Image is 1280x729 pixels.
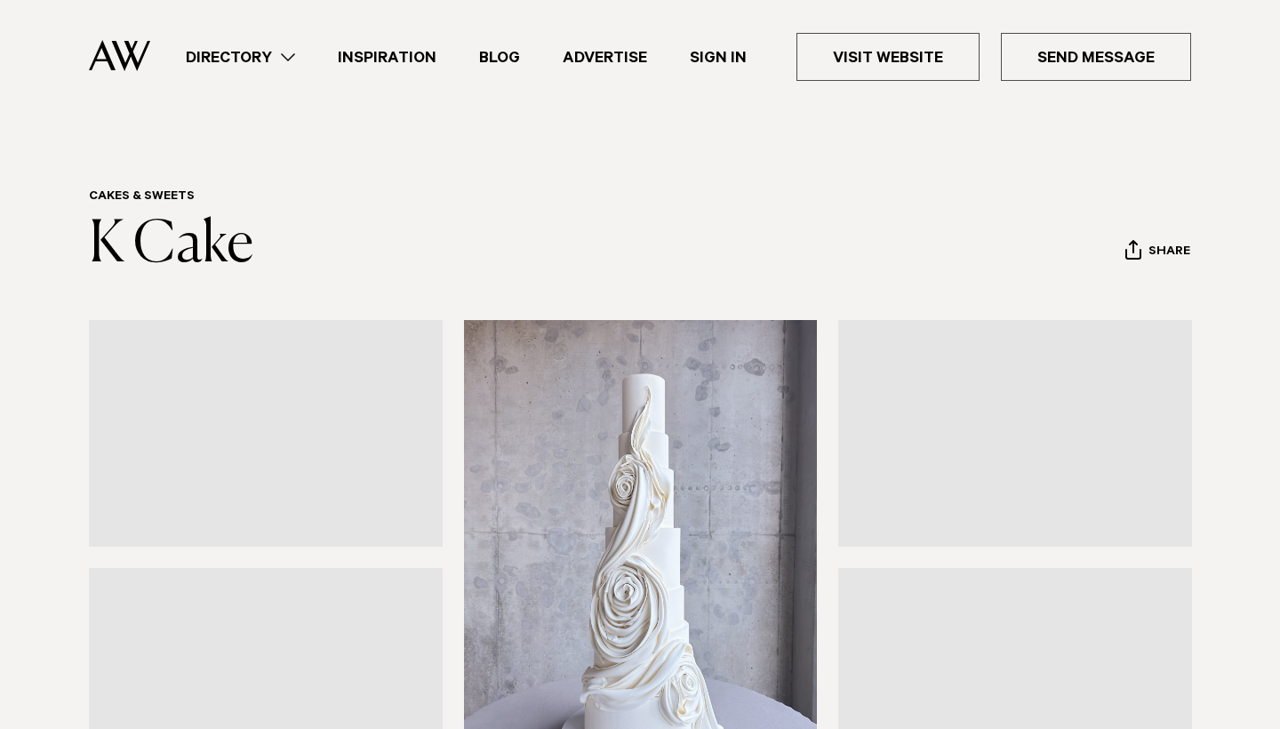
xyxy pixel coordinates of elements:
[541,45,668,69] a: Advertise
[1001,33,1191,81] a: Send Message
[668,45,768,69] a: Sign In
[89,217,253,274] a: K Cake
[1124,239,1191,266] button: Share
[316,45,458,69] a: Inspiration
[89,40,150,71] img: Auckland Weddings Logo
[796,33,980,81] a: Visit Website
[164,45,316,69] a: Directory
[458,45,541,69] a: Blog
[1148,244,1190,261] span: Share
[89,190,195,204] a: Cakes & Sweets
